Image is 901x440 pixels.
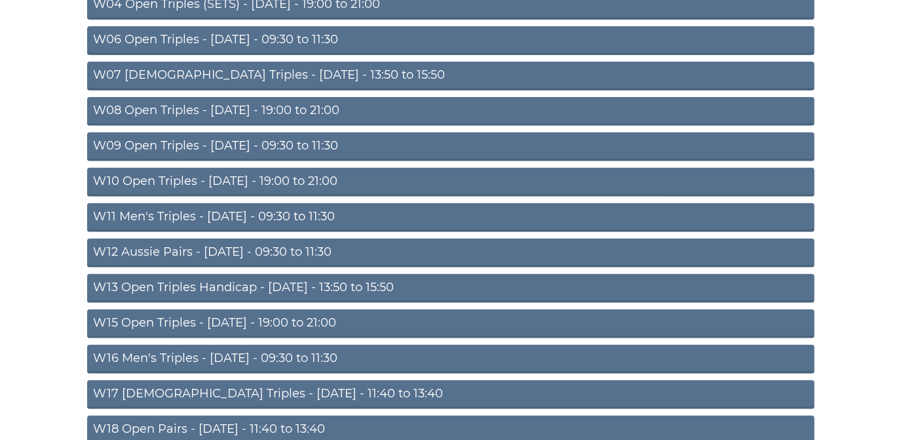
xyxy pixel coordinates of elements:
[87,380,815,409] a: W17 [DEMOGRAPHIC_DATA] Triples - [DATE] - 11:40 to 13:40
[87,345,815,374] a: W16 Men's Triples - [DATE] - 09:30 to 11:30
[87,310,815,338] a: W15 Open Triples - [DATE] - 19:00 to 21:00
[87,26,815,55] a: W06 Open Triples - [DATE] - 09:30 to 11:30
[87,97,815,126] a: W08 Open Triples - [DATE] - 19:00 to 21:00
[87,132,815,161] a: W09 Open Triples - [DATE] - 09:30 to 11:30
[87,168,815,197] a: W10 Open Triples - [DATE] - 19:00 to 21:00
[87,62,815,90] a: W07 [DEMOGRAPHIC_DATA] Triples - [DATE] - 13:50 to 15:50
[87,203,815,232] a: W11 Men's Triples - [DATE] - 09:30 to 11:30
[87,274,815,303] a: W13 Open Triples Handicap - [DATE] - 13:50 to 15:50
[87,239,815,268] a: W12 Aussie Pairs - [DATE] - 09:30 to 11:30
